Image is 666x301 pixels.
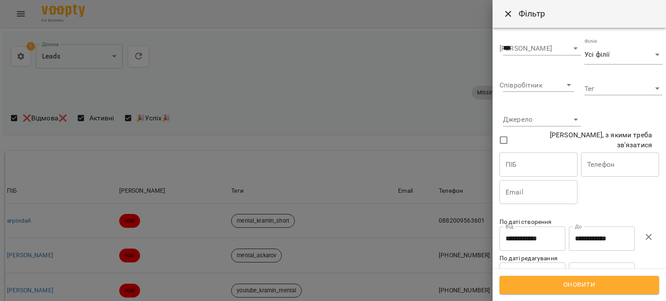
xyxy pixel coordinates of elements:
[499,82,542,89] label: Співробітник
[519,7,656,20] h6: Фільтр
[584,45,663,65] div: Усі філії
[499,218,659,227] p: По даті створення
[499,254,659,263] p: По даті редагування
[513,130,652,150] span: [PERSON_NAME], з якими треба зв'язатися
[584,39,597,44] label: Філія
[584,49,652,60] span: Усі філії
[499,45,552,52] label: [PERSON_NAME]
[499,276,659,294] button: Оновити
[498,3,519,24] button: Close
[509,279,650,291] span: Оновити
